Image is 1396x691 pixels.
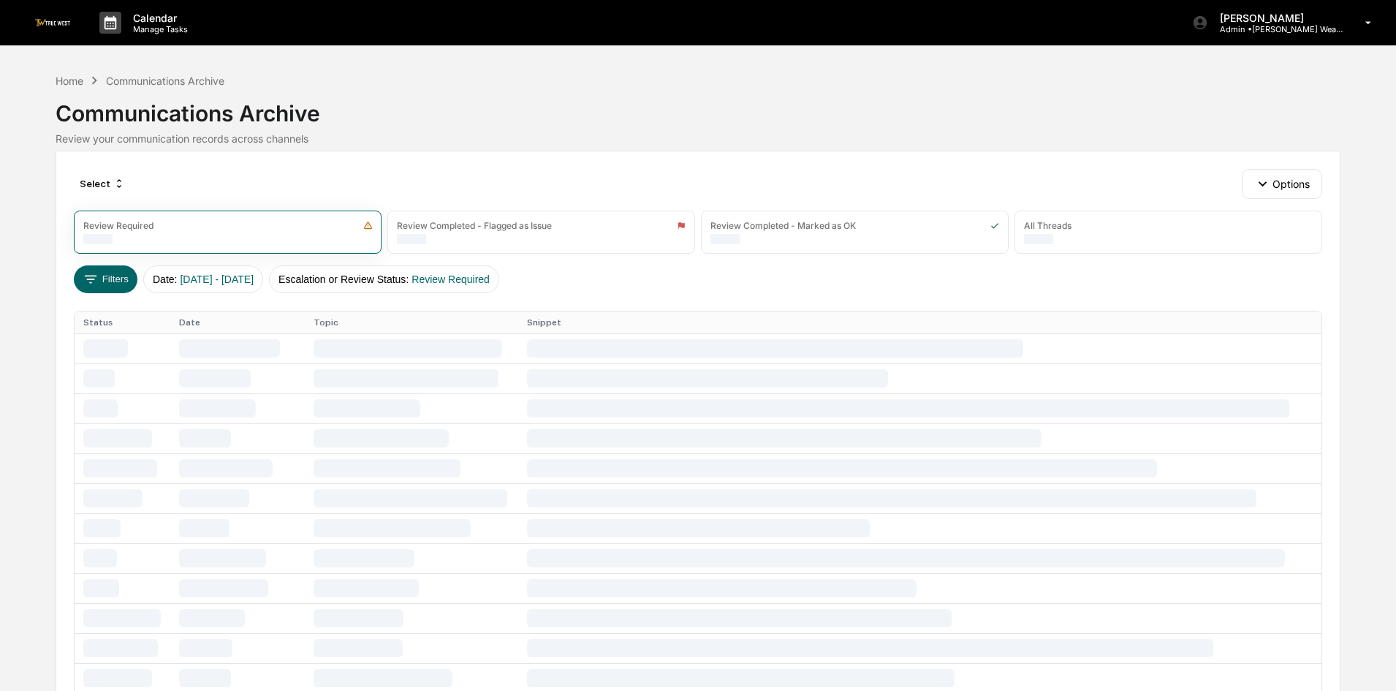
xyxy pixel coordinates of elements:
img: logo [35,19,70,26]
th: Status [75,311,170,333]
img: icon [677,221,686,230]
p: [PERSON_NAME] [1208,12,1344,24]
span: Review Required [411,273,490,285]
div: All Threads [1024,220,1071,231]
button: Date:[DATE] - [DATE] [143,265,263,293]
span: [DATE] - [DATE] [180,273,254,285]
div: Review Completed - Marked as OK [710,220,856,231]
th: Topic [305,311,518,333]
button: Escalation or Review Status:Review Required [269,265,499,293]
img: icon [363,221,373,230]
div: Review Required [83,220,153,231]
button: Filters [74,265,137,293]
div: Review your communication records across channels [56,132,1340,145]
th: Snippet [518,311,1321,333]
img: icon [990,221,999,230]
div: Communications Archive [106,75,224,87]
p: Manage Tasks [121,24,195,34]
button: Options [1242,169,1321,198]
div: Select [74,172,131,195]
p: Calendar [121,12,195,24]
div: Review Completed - Flagged as Issue [397,220,552,231]
div: Communications Archive [56,88,1340,127]
th: Date [170,311,305,333]
p: Admin • [PERSON_NAME] Wealth Management [1208,24,1344,34]
div: Home [56,75,83,87]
